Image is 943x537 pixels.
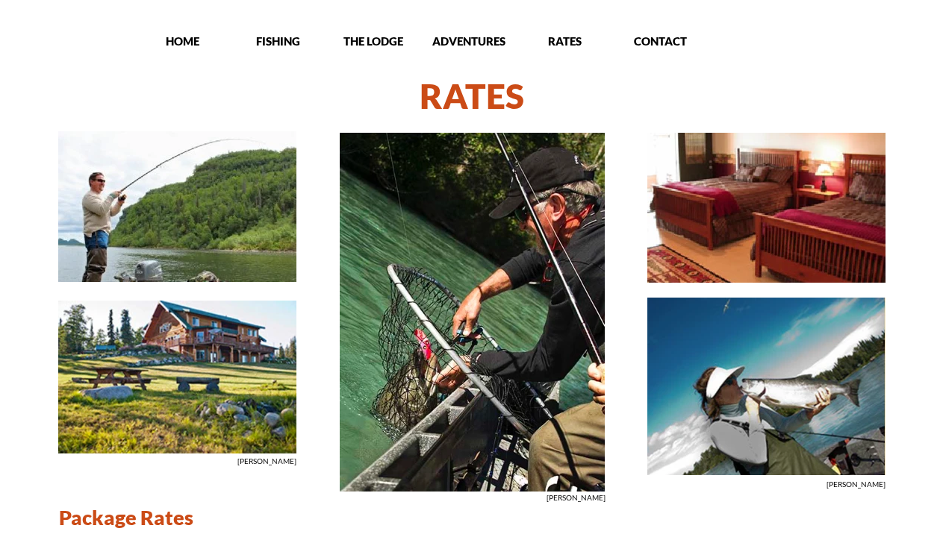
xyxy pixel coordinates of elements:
[24,69,920,123] h1: RATES
[647,132,886,283] img: Beautiful rooms at our Alaskan fishing lodge
[547,492,606,504] p: [PERSON_NAME]
[57,300,297,454] img: View of the lawn at our Alaskan fishing lodge.
[614,34,707,48] p: CONTACT
[136,34,229,48] p: HOME
[423,34,516,48] p: ADVENTURES
[518,34,611,48] p: RATES
[237,455,296,468] p: [PERSON_NAME]
[59,504,404,530] p: Package Rates
[231,34,325,48] p: FISHING
[647,297,886,476] img: Kiss that Alaskan salmon
[327,34,420,48] p: THE LODGE
[827,478,886,491] p: [PERSON_NAME]
[339,132,606,492] img: Catch and release Alaskan salmon
[57,131,297,283] img: Fishing on an Alaskan flyout adventure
